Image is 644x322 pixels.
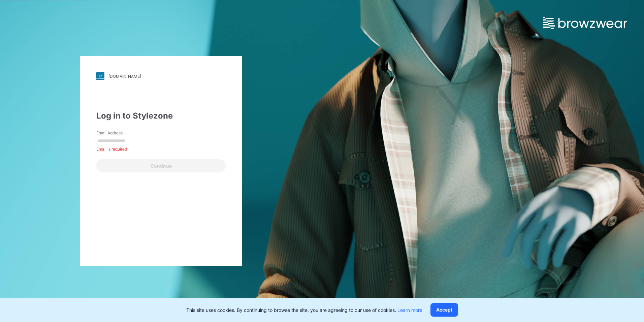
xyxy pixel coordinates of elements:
label: Email Address [96,130,143,136]
a: [DOMAIN_NAME] [96,72,226,80]
div: Log in to Stylezone [96,110,226,122]
button: Accept [430,303,458,317]
div: [DOMAIN_NAME] [108,74,141,79]
div: Email is required [96,146,226,152]
a: Learn more [397,307,422,313]
p: This site uses cookies. By continuing to browse the site, you are agreeing to our use of cookies. [186,307,422,314]
img: stylezone-logo.562084cfcfab977791bfbf7441f1a819.svg [96,72,104,80]
img: browzwear-logo.e42bd6dac1945053ebaf764b6aa21510.svg [543,17,627,29]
